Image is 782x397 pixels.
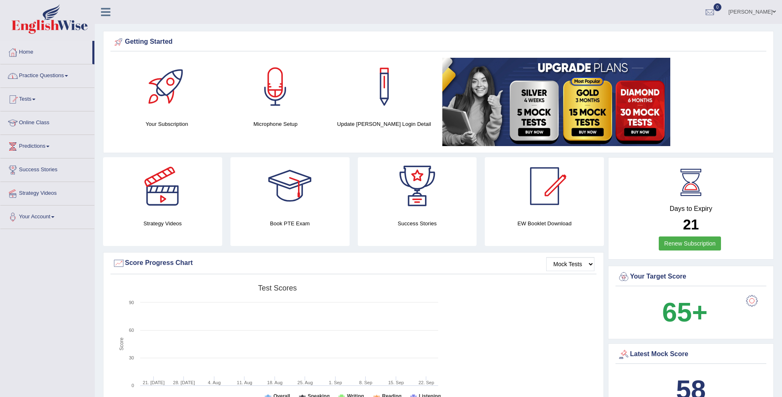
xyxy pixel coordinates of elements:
[329,380,342,385] tspan: 1. Sep
[0,182,94,203] a: Strategy Videos
[0,88,94,109] a: Tests
[714,3,722,11] span: 0
[298,380,313,385] tspan: 25. Aug
[258,284,297,292] tspan: Test scores
[267,380,282,385] tspan: 18. Aug
[388,380,404,385] tspan: 15. Sep
[485,219,604,228] h4: EW Booklet Download
[442,58,670,146] img: small5.jpg
[103,219,222,228] h4: Strategy Videos
[173,380,195,385] tspan: 28. [DATE]
[683,216,699,232] b: 21
[659,236,721,250] a: Renew Subscription
[113,36,764,48] div: Getting Started
[129,328,134,333] text: 60
[0,64,94,85] a: Practice Questions
[358,219,477,228] h4: Success Stories
[143,380,164,385] tspan: 21. [DATE]
[208,380,221,385] tspan: 4. Aug
[237,380,252,385] tspan: 11. Aug
[618,271,764,283] div: Your Target Score
[618,205,764,213] h4: Days to Expiry
[129,355,134,360] text: 30
[119,337,124,350] tspan: Score
[662,297,707,327] b: 65+
[129,300,134,305] text: 90
[359,380,372,385] tspan: 8. Sep
[0,206,94,226] a: Your Account
[230,219,350,228] h4: Book PTE Exam
[418,380,434,385] tspan: 22. Sep
[113,257,594,269] div: Score Progress Chart
[334,120,434,128] h4: Update [PERSON_NAME] Login Detail
[618,348,764,361] div: Latest Mock Score
[0,41,92,61] a: Home
[117,120,217,128] h4: Your Subscription
[225,120,325,128] h4: Microphone Setup
[132,383,134,388] text: 0
[0,135,94,156] a: Predictions
[0,111,94,132] a: Online Class
[0,158,94,179] a: Success Stories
